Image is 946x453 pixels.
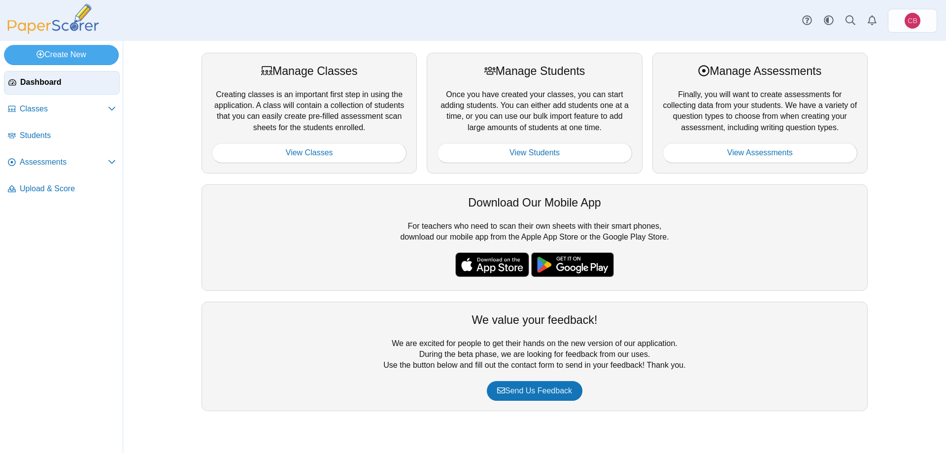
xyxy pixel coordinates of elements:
[4,98,120,121] a: Classes
[212,143,406,163] a: View Classes
[437,63,632,79] div: Manage Students
[4,45,119,65] a: Create New
[20,183,116,194] span: Upload & Score
[20,77,115,88] span: Dashboard
[888,9,937,33] a: Canisius Biology
[20,130,116,141] span: Students
[20,104,108,114] span: Classes
[202,302,868,411] div: We are excited for people to get their hands on the new version of our application. During the be...
[652,53,868,173] div: Finally, you will want to create assessments for collecting data from your students. We have a va...
[212,195,857,210] div: Download Our Mobile App
[437,143,632,163] a: View Students
[212,63,406,79] div: Manage Classes
[4,4,102,34] img: PaperScorer
[212,312,857,328] div: We value your feedback!
[20,157,108,168] span: Assessments
[455,252,529,277] img: apple-store-badge.svg
[202,53,417,173] div: Creating classes is an important first step in using the application. A class will contain a coll...
[4,27,102,35] a: PaperScorer
[663,143,857,163] a: View Assessments
[202,184,868,291] div: For teachers who need to scan their own sheets with their smart phones, download our mobile app f...
[4,151,120,174] a: Assessments
[861,10,883,32] a: Alerts
[4,177,120,201] a: Upload & Score
[4,124,120,148] a: Students
[905,13,920,29] span: Canisius Biology
[663,63,857,79] div: Manage Assessments
[487,381,582,401] a: Send Us Feedback
[497,386,572,395] span: Send Us Feedback
[531,252,614,277] img: google-play-badge.png
[4,71,120,95] a: Dashboard
[908,17,917,24] span: Canisius Biology
[427,53,642,173] div: Once you have created your classes, you can start adding students. You can either add students on...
